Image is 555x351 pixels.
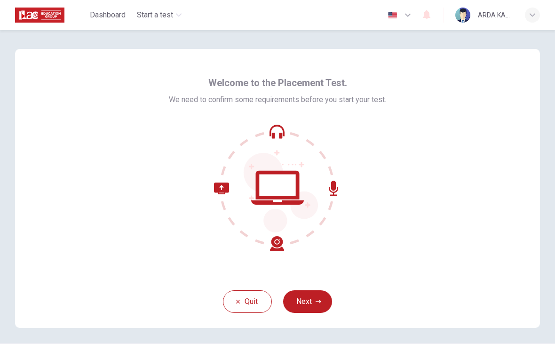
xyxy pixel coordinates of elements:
[478,9,514,21] div: ARDA KARALP
[208,75,347,90] span: Welcome to the Placement Test.
[133,7,185,24] button: Start a test
[137,9,173,21] span: Start a test
[15,6,64,24] img: ILAC logo
[86,7,129,24] button: Dashboard
[387,12,398,19] img: en
[455,8,470,23] img: Profile picture
[15,6,86,24] a: ILAC logo
[283,290,332,313] button: Next
[90,9,126,21] span: Dashboard
[169,94,386,105] span: We need to confirm some requirements before you start your test.
[223,290,272,313] button: Quit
